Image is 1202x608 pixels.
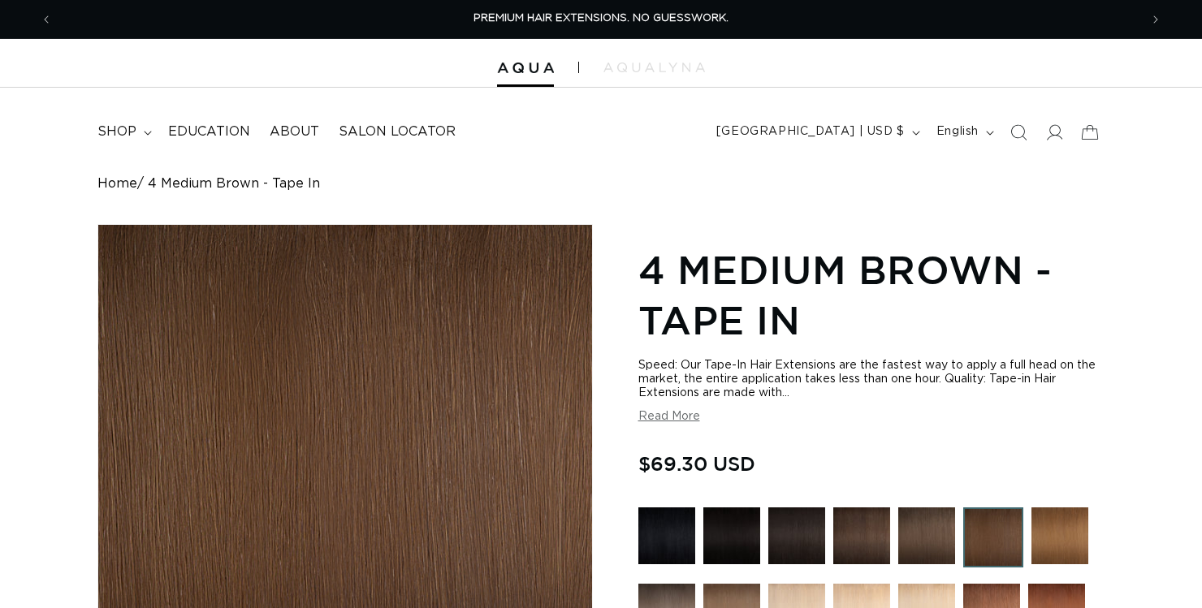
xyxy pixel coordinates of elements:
summary: Search [1001,114,1036,150]
div: Speed: Our Tape-In Hair Extensions are the fastest way to apply a full head on the market, the en... [638,359,1105,400]
a: 2 Dark Brown - Tape In [833,507,890,576]
span: $69.30 USD [638,448,755,479]
img: 4 Medium Brown - Tape In [963,507,1023,567]
a: Education [158,114,260,150]
button: [GEOGRAPHIC_DATA] | USD $ [707,117,927,148]
img: Aqua Hair Extensions [497,63,554,74]
img: 1 Black - Tape In [638,507,695,564]
a: Salon Locator [329,114,465,150]
span: English [936,123,979,140]
span: 4 Medium Brown - Tape In [148,176,320,192]
img: 4AB Medium Ash Brown - Hand Tied Weft [898,507,955,564]
img: 1N Natural Black - Tape In [703,507,760,564]
nav: breadcrumbs [97,176,1105,192]
a: 1 Black - Tape In [638,507,695,576]
a: Home [97,176,137,192]
a: 1N Natural Black - Tape In [703,507,760,576]
button: Previous announcement [28,4,64,35]
h1: 4 Medium Brown - Tape In [638,244,1105,346]
span: shop [97,123,136,140]
a: About [260,114,329,150]
button: Read More [638,410,700,424]
a: 4 Medium Brown - Tape In [963,507,1023,576]
img: 6 Light Brown - Tape In [1031,507,1088,564]
img: 1B Soft Black - Tape In [768,507,825,564]
img: aqualyna.com [603,63,705,72]
a: 1B Soft Black - Tape In [768,507,825,576]
button: English [927,117,1001,148]
a: 4AB Medium Ash Brown - Hand Tied Weft [898,507,955,576]
span: Salon Locator [339,123,456,140]
summary: shop [88,114,158,150]
span: PREMIUM HAIR EXTENSIONS. NO GUESSWORK. [473,13,729,24]
button: Next announcement [1138,4,1174,35]
span: Education [168,123,250,140]
span: About [270,123,319,140]
span: [GEOGRAPHIC_DATA] | USD $ [716,123,905,140]
img: 2 Dark Brown - Tape In [833,507,890,564]
a: 6 Light Brown - Tape In [1031,507,1088,576]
